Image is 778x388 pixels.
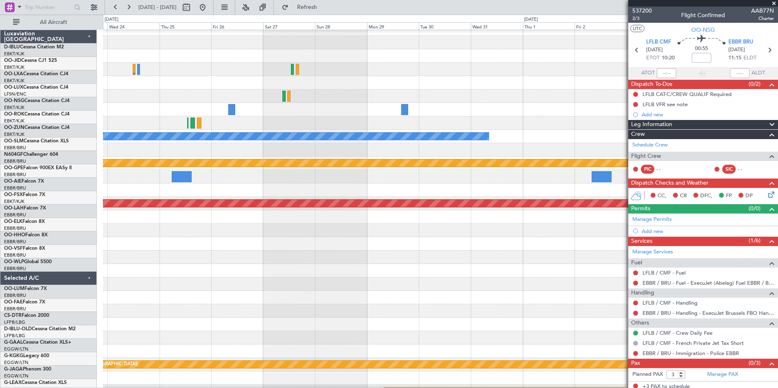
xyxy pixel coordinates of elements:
[728,54,741,62] span: 11:15
[263,22,315,30] div: Sat 27
[680,192,687,200] span: CR
[4,333,25,339] a: LFPB/LBG
[4,327,32,331] span: D-IBLU-OLD
[631,152,661,161] span: Flight Crew
[707,371,738,379] a: Manage PAX
[743,54,756,62] span: ELDT
[21,20,86,25] span: All Aircraft
[642,111,774,118] div: Add new
[700,192,712,200] span: DFC,
[691,26,715,34] span: OO-NSG
[752,69,765,77] span: ALDT
[4,179,22,184] span: OO-AIE
[290,4,324,10] span: Refresh
[643,279,774,286] a: EBBR / BRU - Fuel - ExecuJet (Abelag) Fuel EBBR / BRU
[4,380,22,385] span: G-LEAX
[749,236,761,245] span: (1/6)
[4,51,24,57] a: EBKT/KJK
[643,350,739,357] a: EBBR / BRU - Immigration - Police EBBR
[4,300,23,305] span: OO-FAE
[4,172,26,178] a: EBBR/BRU
[367,22,419,30] div: Mon 29
[658,192,667,200] span: CC,
[627,22,679,30] div: Sat 3
[9,16,88,29] button: All Aircraft
[4,380,67,385] a: G-LEAXCessna Citation XLS
[4,192,45,197] a: OO-FSXFalcon 7X
[4,78,24,84] a: EBKT/KJK
[4,139,69,144] a: OO-SLMCessna Citation XLS
[751,15,774,22] span: Charter
[4,98,70,103] a: OO-NSGCessna Citation CJ4
[4,85,68,90] a: OO-LUXCessna Citation CJ4
[523,22,575,30] div: Thu 1
[4,152,58,157] a: N604GFChallenger 604
[4,286,24,291] span: OO-LUM
[4,373,28,379] a: EGGW/LTN
[4,367,23,372] span: G-JAGA
[642,228,774,235] div: Add new
[278,1,327,14] button: Refresh
[4,131,24,137] a: EBKT/KJK
[4,353,49,358] a: G-KGKGLegacy 600
[749,80,761,88] span: (0/2)
[728,38,753,46] span: EBBR BRU
[749,204,761,213] span: (0/0)
[632,7,652,15] span: 537200
[4,346,28,352] a: EGGW/LTN
[641,165,654,174] div: PIC
[107,22,160,30] div: Wed 24
[4,206,46,211] a: OO-LAHFalcon 7X
[643,91,732,98] div: LFLB CAT-C/CREW QUALIF Required
[4,192,23,197] span: OO-FSX
[4,45,64,50] a: D-IBLUCessna Citation M2
[4,64,24,70] a: EBKT/KJK
[726,192,732,200] span: FP
[4,313,22,318] span: CS-DTR
[4,118,24,124] a: EBKT/KJK
[4,286,47,291] a: OO-LUMFalcon 7X
[4,360,28,366] a: EGGW/LTN
[4,112,24,117] span: OO-ROK
[4,212,26,218] a: EBBR/BRU
[4,266,26,272] a: EBBR/BRU
[749,359,761,367] span: (0/3)
[4,206,24,211] span: OO-LAH
[646,46,663,54] span: [DATE]
[4,166,72,170] a: OO-GPEFalcon 900EX EASy II
[4,319,25,325] a: LFPB/LBG
[643,340,744,347] a: LFLB / CMF - French Private Jet Tax Short
[4,72,23,76] span: OO-LXA
[632,141,668,149] a: Schedule Crew
[4,340,71,345] a: G-GAALCessna Citation XLS+
[695,45,708,53] span: 00:55
[4,45,20,50] span: D-IBLU
[4,112,70,117] a: OO-ROKCessna Citation CJ4
[4,292,26,299] a: EBBR/BRU
[4,125,70,130] a: OO-ZUNCessna Citation CJ4
[4,185,26,191] a: EBBR/BRU
[4,152,23,157] span: N604GF
[631,80,672,89] span: Dispatch To-Dos
[662,54,675,62] span: 10:20
[657,68,676,78] input: --:--
[643,329,712,336] a: LFLB / CMF - Crew Daily Fee
[4,233,48,238] a: OO-HHOFalcon 8X
[631,288,654,298] span: Handling
[4,313,49,318] a: CS-DTRFalcon 2000
[25,1,72,13] input: Trip Number
[105,16,118,23] div: [DATE]
[631,318,649,328] span: Others
[471,22,523,30] div: Wed 31
[646,38,671,46] span: LFLB CMF
[4,145,26,151] a: EBBR/BRU
[631,179,708,188] span: Dispatch Checks and Weather
[631,120,672,129] span: Leg Information
[631,258,642,268] span: Fuel
[4,306,26,312] a: EBBR/BRU
[4,327,76,331] a: D-IBLU-OLDCessna Citation M2
[4,259,24,264] span: OO-WLP
[4,91,26,97] a: LFSN/ENC
[630,25,645,32] button: UTC
[4,367,51,372] a: G-JAGAPhenom 300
